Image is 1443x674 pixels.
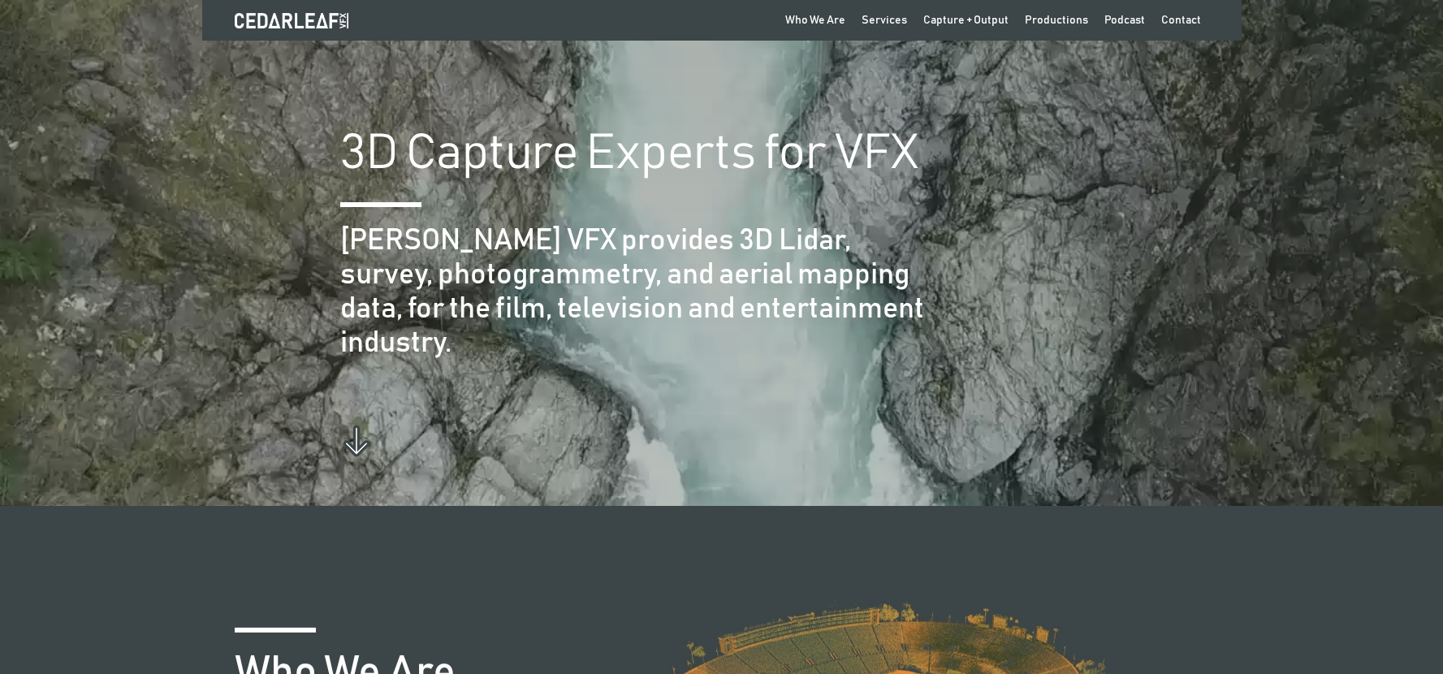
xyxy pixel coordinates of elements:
h1: 3D Capture Experts for VFX [340,129,918,178]
div: Productions [1025,12,1088,28]
div: Services [862,12,907,28]
div: Podcast [1104,12,1145,28]
div: Who We Are [785,12,845,28]
div: Capture + Output [923,12,1009,28]
div: Contact [1161,12,1201,28]
h2: [PERSON_NAME] VFX provides 3D Lidar, survey, photogrammetry, and aerial mapping data, for the fil... [340,223,931,360]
